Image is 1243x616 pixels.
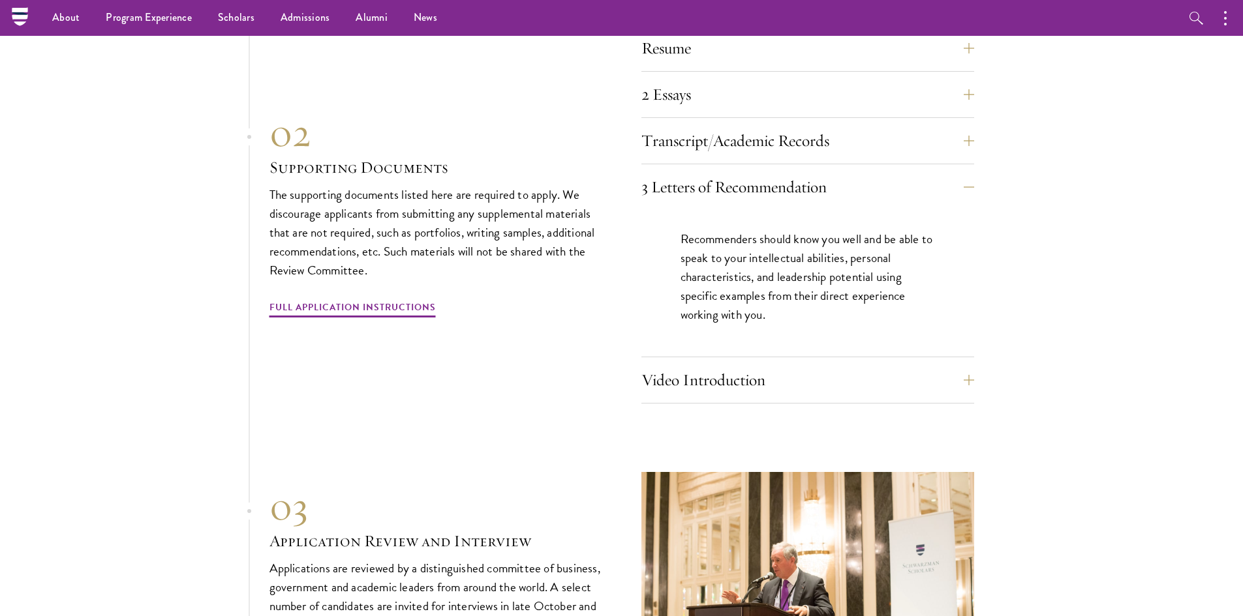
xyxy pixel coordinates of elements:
button: Resume [641,33,974,64]
h3: Supporting Documents [269,156,602,179]
p: Recommenders should know you well and be able to speak to your intellectual abilities, personal c... [681,229,935,324]
button: Video Introduction [641,364,974,396]
div: 03 [269,483,602,530]
h3: Application Review and Interview [269,530,602,552]
div: 02 [269,110,602,156]
button: 2 Essays [641,79,974,110]
button: Transcript/Academic Records [641,125,974,156]
button: 3 Letters of Recommendation [641,171,974,203]
p: The supporting documents listed here are required to apply. We discourage applicants from submitt... [269,185,602,280]
a: Full Application Instructions [269,299,436,319]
